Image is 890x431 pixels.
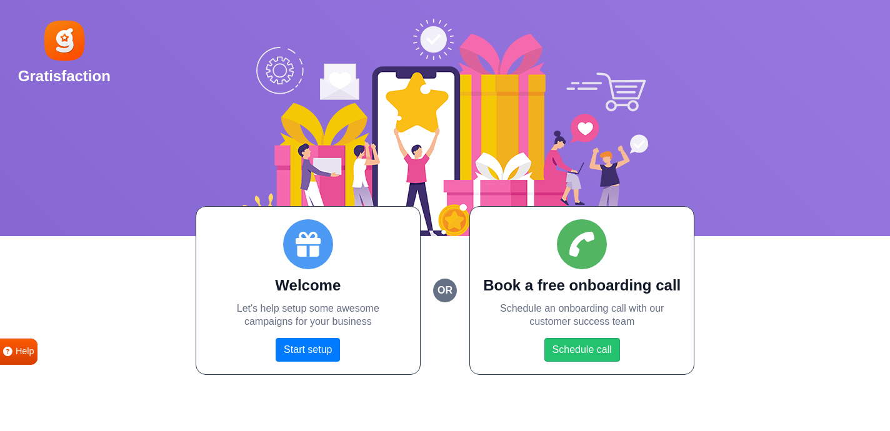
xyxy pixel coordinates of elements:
p: Let's help setup some awesome campaigns for your business [209,302,407,329]
h2: Welcome [209,277,407,295]
span: Help [16,345,34,359]
small: or [433,279,457,302]
p: Schedule an onboarding call with our customer success team [482,302,681,329]
h2: Gratisfaction [18,67,111,86]
img: Gratisfaction [42,18,87,63]
h2: Book a free onboarding call [482,277,681,295]
a: Schedule call [544,338,620,362]
img: Social Boost [242,19,648,236]
a: Start setup [276,338,340,362]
